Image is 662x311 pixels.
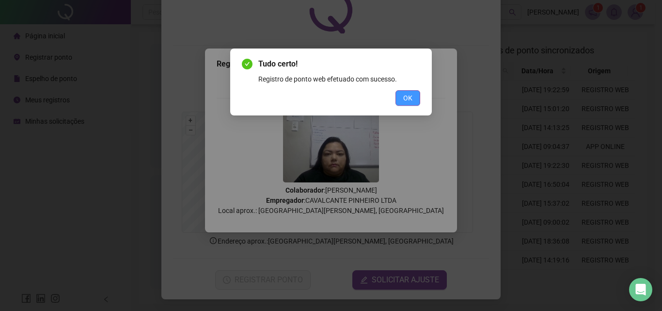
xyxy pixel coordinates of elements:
div: Open Intercom Messenger [629,278,652,301]
span: Tudo certo! [258,58,420,70]
div: Registro de ponto web efetuado com sucesso. [258,74,420,84]
span: OK [403,93,412,103]
button: OK [395,90,420,106]
span: check-circle [242,59,252,69]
